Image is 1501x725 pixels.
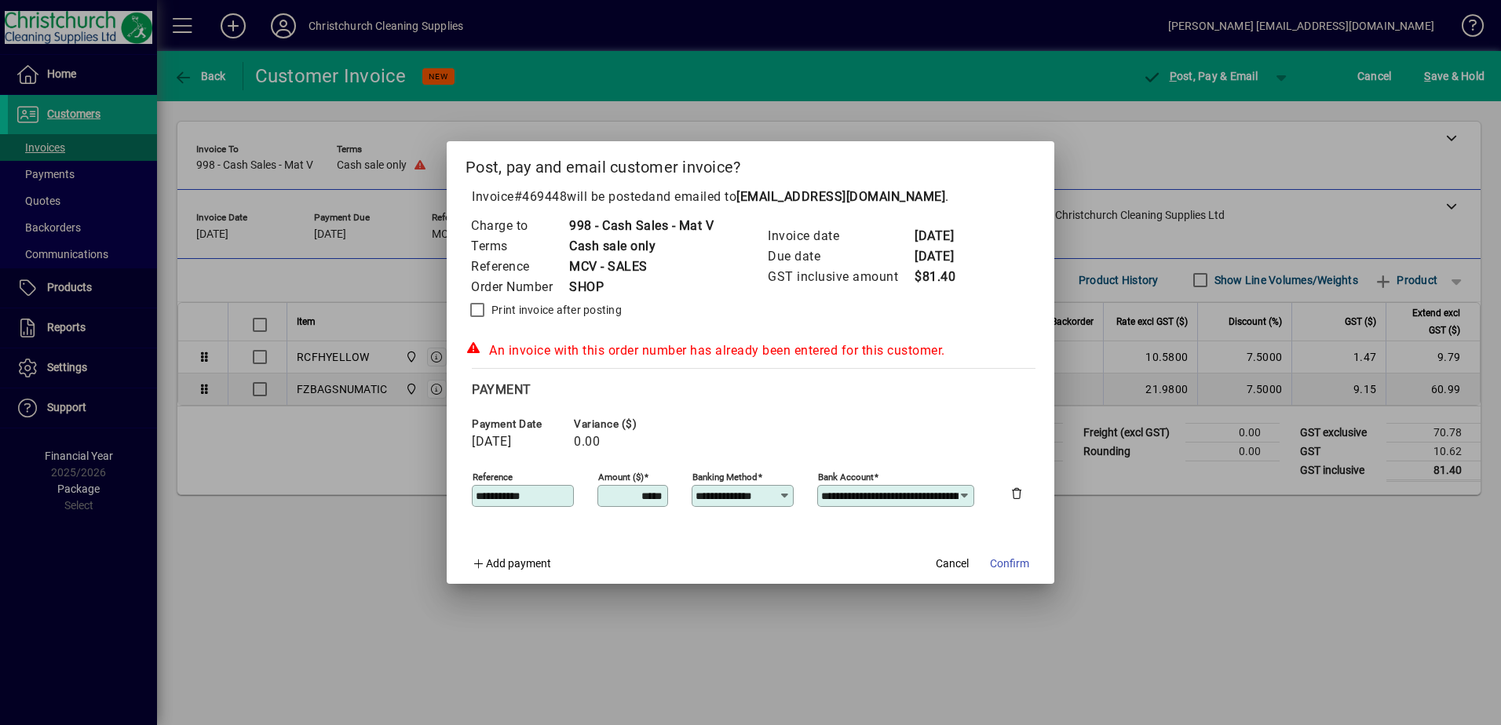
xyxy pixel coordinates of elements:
[568,277,714,297] td: SHOP
[574,435,600,449] span: 0.00
[568,236,714,257] td: Cash sale only
[818,472,874,483] mat-label: Bank Account
[767,246,914,267] td: Due date
[447,141,1054,187] h2: Post, pay and email customer invoice?
[470,277,568,297] td: Order Number
[514,189,568,204] span: #469448
[472,435,511,449] span: [DATE]
[984,549,1035,577] button: Confirm
[470,257,568,277] td: Reference
[598,472,644,483] mat-label: Amount ($)
[568,216,714,236] td: 998 - Cash Sales - Mat V
[936,556,969,572] span: Cancel
[574,418,668,430] span: Variance ($)
[486,557,551,570] span: Add payment
[767,267,914,287] td: GST inclusive amount
[914,226,977,246] td: [DATE]
[472,418,566,430] span: Payment date
[990,556,1029,572] span: Confirm
[736,189,945,204] b: [EMAIL_ADDRESS][DOMAIN_NAME]
[470,236,568,257] td: Terms
[472,382,531,397] span: Payment
[488,302,622,318] label: Print invoice after posting
[473,472,513,483] mat-label: Reference
[927,549,977,577] button: Cancel
[692,472,758,483] mat-label: Banking method
[466,188,1035,206] p: Invoice will be posted .
[470,216,568,236] td: Charge to
[914,267,977,287] td: $81.40
[767,226,914,246] td: Invoice date
[466,341,1035,360] div: An invoice with this order number has already been entered for this customer.
[568,257,714,277] td: MCV - SALES
[466,549,557,577] button: Add payment
[914,246,977,267] td: [DATE]
[648,189,945,204] span: and emailed to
